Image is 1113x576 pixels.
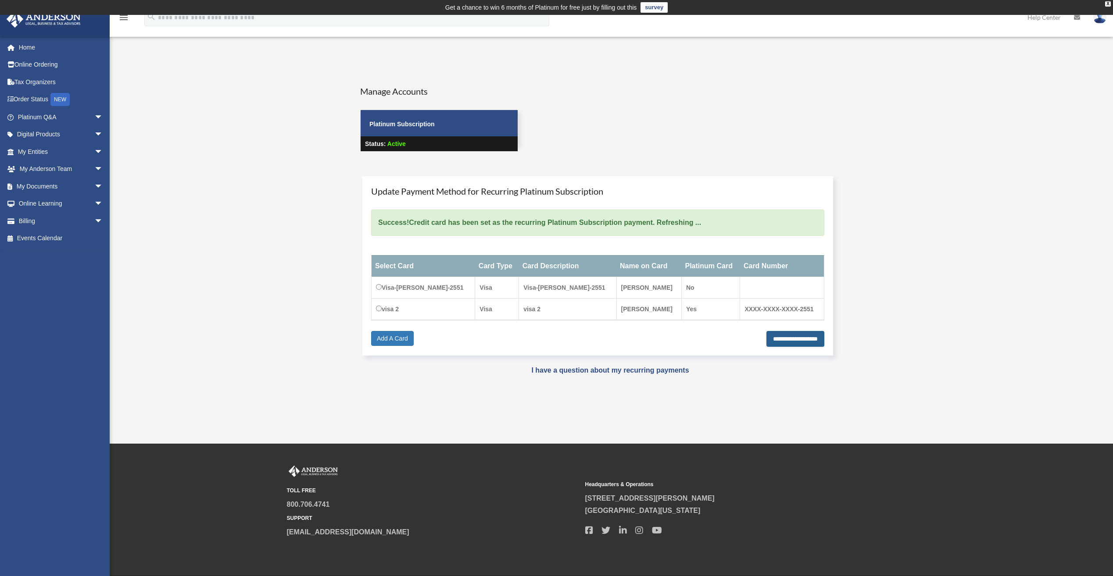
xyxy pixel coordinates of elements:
strong: Success! [378,219,409,226]
a: [EMAIL_ADDRESS][DOMAIN_NAME] [287,528,409,536]
span: arrow_drop_down [94,212,112,230]
td: XXXX-XXXX-XXXX-2551 [740,298,824,320]
span: arrow_drop_down [94,108,112,126]
small: SUPPORT [287,514,579,523]
span: arrow_drop_down [94,160,112,178]
td: visa 2 [519,298,616,320]
td: Yes [682,298,740,320]
a: Tax Organizers [6,73,116,91]
a: Home [6,39,116,56]
td: [PERSON_NAME] [616,298,681,320]
a: Online Ordering [6,56,116,74]
td: Visa [475,298,519,320]
a: Order StatusNEW [6,91,116,109]
img: Anderson Advisors Platinum Portal [287,466,340,477]
span: arrow_drop_down [94,178,112,196]
th: Name on Card [616,255,681,277]
a: My Documentsarrow_drop_down [6,178,116,195]
td: No [682,277,740,298]
th: Select Card [372,255,475,277]
a: Events Calendar [6,230,116,247]
td: visa 2 [372,298,475,320]
a: Platinum Q&Aarrow_drop_down [6,108,116,126]
h4: Manage Accounts [360,85,518,97]
td: Visa [475,277,519,298]
a: 800.706.4741 [287,501,330,508]
strong: Status: [365,140,386,147]
a: [GEOGRAPHIC_DATA][US_STATE] [585,507,701,514]
small: Headquarters & Operations [585,480,877,489]
a: Online Learningarrow_drop_down [6,195,116,213]
span: arrow_drop_down [94,126,112,144]
span: arrow_drop_down [94,143,112,161]
th: Card Number [740,255,824,277]
th: Card Description [519,255,616,277]
span: Active [387,140,406,147]
strong: Platinum Subscription [369,121,435,128]
a: Digital Productsarrow_drop_down [6,126,116,143]
a: Add A Card [371,331,414,346]
a: survey [641,2,668,13]
td: Visa-[PERSON_NAME]-2551 [519,277,616,298]
a: [STREET_ADDRESS][PERSON_NAME] [585,494,715,502]
small: TOLL FREE [287,486,579,495]
div: Get a chance to win 6 months of Platinum for free just by filling out this [445,2,637,13]
h4: Update Payment Method for Recurring Platinum Subscription [371,185,824,197]
i: search [147,12,156,21]
a: My Entitiesarrow_drop_down [6,143,116,160]
i: menu [118,12,129,23]
img: Anderson Advisors Platinum Portal [4,11,83,28]
th: Card Type [475,255,519,277]
th: Platinum Card [682,255,740,277]
div: close [1105,1,1111,7]
a: menu [118,15,129,23]
a: Billingarrow_drop_down [6,212,116,230]
div: NEW [50,93,70,106]
img: User Pic [1093,11,1106,24]
div: Credit card has been set as the recurring Platinum Subscription payment. Refreshing ... [371,210,824,236]
td: Visa-[PERSON_NAME]-2551 [372,277,475,298]
a: My Anderson Teamarrow_drop_down [6,160,116,178]
a: I have a question about my recurring payments [531,366,689,374]
span: arrow_drop_down [94,195,112,213]
td: [PERSON_NAME] [616,277,681,298]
